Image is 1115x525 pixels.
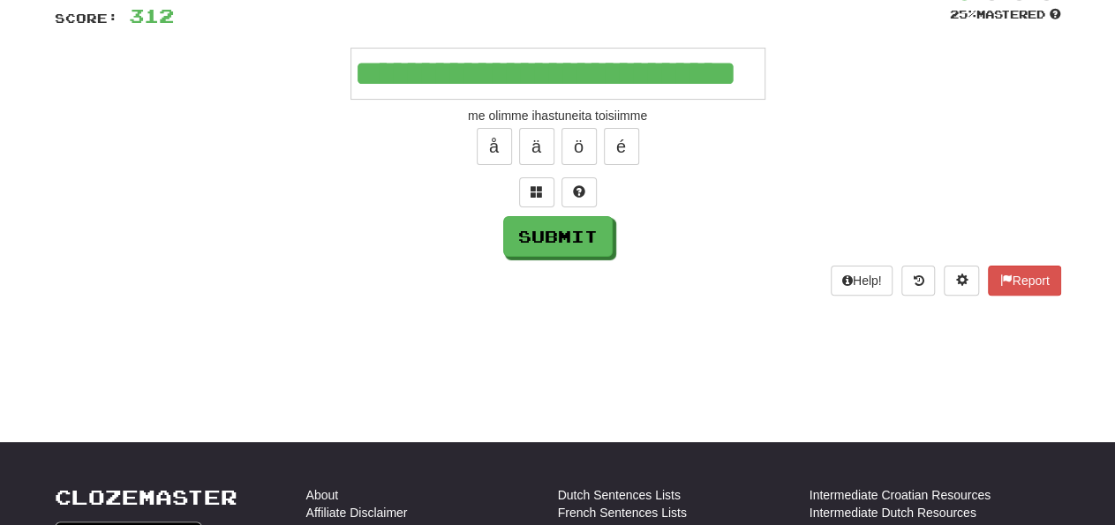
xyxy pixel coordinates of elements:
[477,128,512,165] button: å
[129,4,174,26] span: 312
[810,504,976,521] a: Intermediate Dutch Resources
[950,7,976,21] span: 25 %
[988,266,1060,296] button: Report
[561,177,597,207] button: Single letter hint - you only get 1 per sentence and score half the points! alt+h
[810,486,991,504] a: Intermediate Croatian Resources
[901,266,935,296] button: Round history (alt+y)
[306,504,408,521] a: Affiliate Disclaimer
[503,216,613,257] button: Submit
[831,266,893,296] button: Help!
[558,504,687,521] a: French Sentences Lists
[519,128,554,165] button: ä
[55,11,118,26] span: Score:
[604,128,639,165] button: é
[55,107,1061,124] div: me olimme ihastuneita toisiimme
[55,486,237,508] a: Clozemaster
[561,128,597,165] button: ö
[306,486,339,504] a: About
[950,7,1061,23] div: Mastered
[519,177,554,207] button: Switch sentence to multiple choice alt+p
[558,486,681,504] a: Dutch Sentences Lists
